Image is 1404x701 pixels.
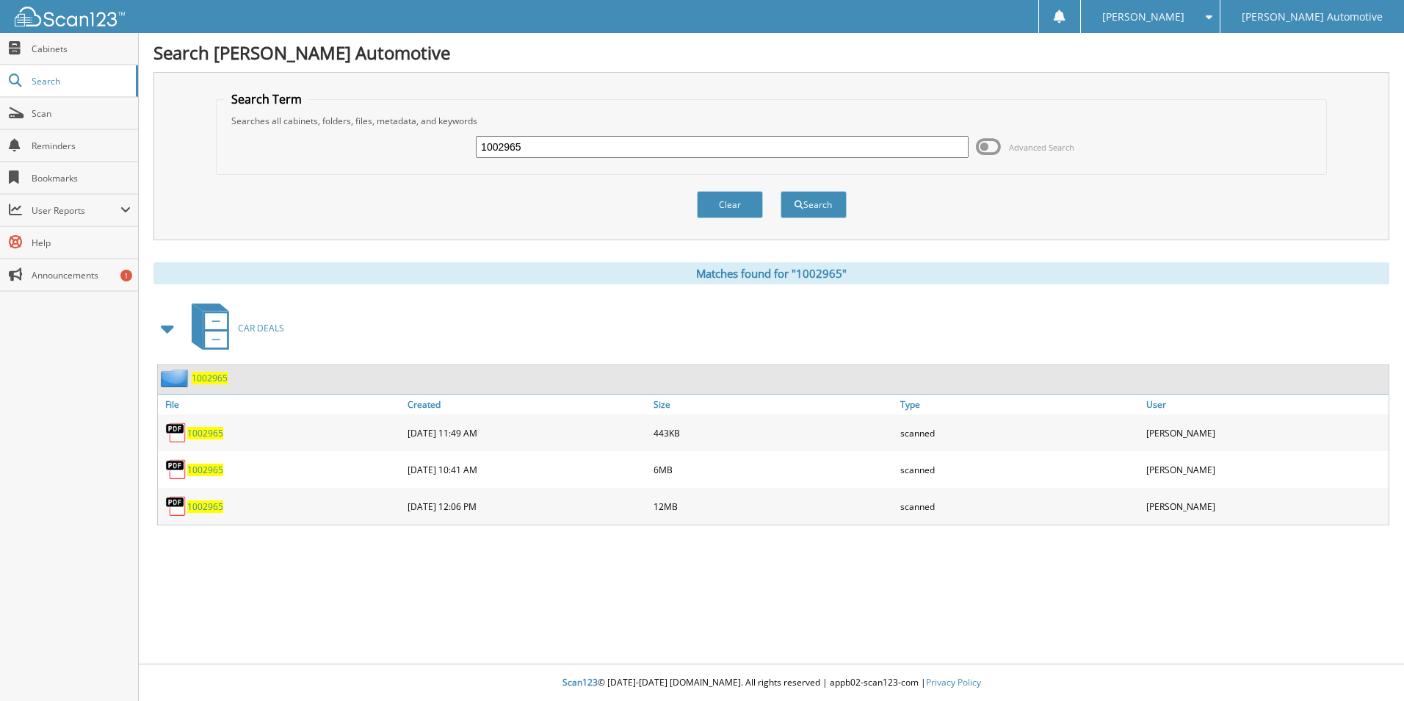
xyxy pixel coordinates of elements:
a: 1002965 [187,500,223,513]
span: User Reports [32,204,120,217]
a: Created [404,395,650,414]
span: Bookmarks [32,172,131,184]
div: 12MB [650,492,896,521]
span: Search [32,75,129,87]
legend: Search Term [224,91,309,107]
div: scanned [897,418,1143,447]
div: [DATE] 11:49 AM [404,418,650,447]
span: Scan [32,107,131,120]
a: User [1143,395,1389,414]
a: 1002965 [192,372,228,384]
button: Clear [697,191,763,218]
a: Privacy Policy [926,676,981,689]
a: Size [650,395,896,414]
a: Type [897,395,1143,414]
div: [DATE] 12:06 PM [404,492,650,521]
div: [PERSON_NAME] [1143,455,1389,484]
a: 1002965 [187,464,223,476]
span: Advanced Search [1009,142,1074,153]
a: File [158,395,404,414]
span: [PERSON_NAME] [1102,12,1184,21]
div: scanned [897,492,1143,521]
img: PDF.png [165,422,187,444]
a: 1002965 [187,427,223,439]
div: Matches found for "1002965" [153,262,1389,284]
img: folder2.png [161,369,192,387]
img: PDF.png [165,459,187,481]
button: Search [781,191,847,218]
span: [PERSON_NAME] Automotive [1242,12,1383,21]
span: Announcements [32,269,131,281]
img: scan123-logo-white.svg [15,7,125,26]
span: CAR DEALS [238,322,284,334]
div: [PERSON_NAME] [1143,418,1389,447]
div: 443KB [650,418,896,447]
h1: Search [PERSON_NAME] Automotive [153,40,1389,65]
a: CAR DEALS [183,299,284,357]
span: Reminders [32,140,131,152]
div: Searches all cabinets, folders, files, metadata, and keywords [224,115,1319,127]
div: [PERSON_NAME] [1143,492,1389,521]
div: © [DATE]-[DATE] [DOMAIN_NAME]. All rights reserved | appb02-scan123-com | [139,665,1404,701]
img: PDF.png [165,495,187,517]
span: Cabinets [32,43,131,55]
span: Help [32,237,131,249]
div: [DATE] 10:41 AM [404,455,650,484]
div: scanned [897,455,1143,484]
span: Scan123 [562,676,598,689]
div: 6MB [650,455,896,484]
div: 1 [120,270,132,281]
